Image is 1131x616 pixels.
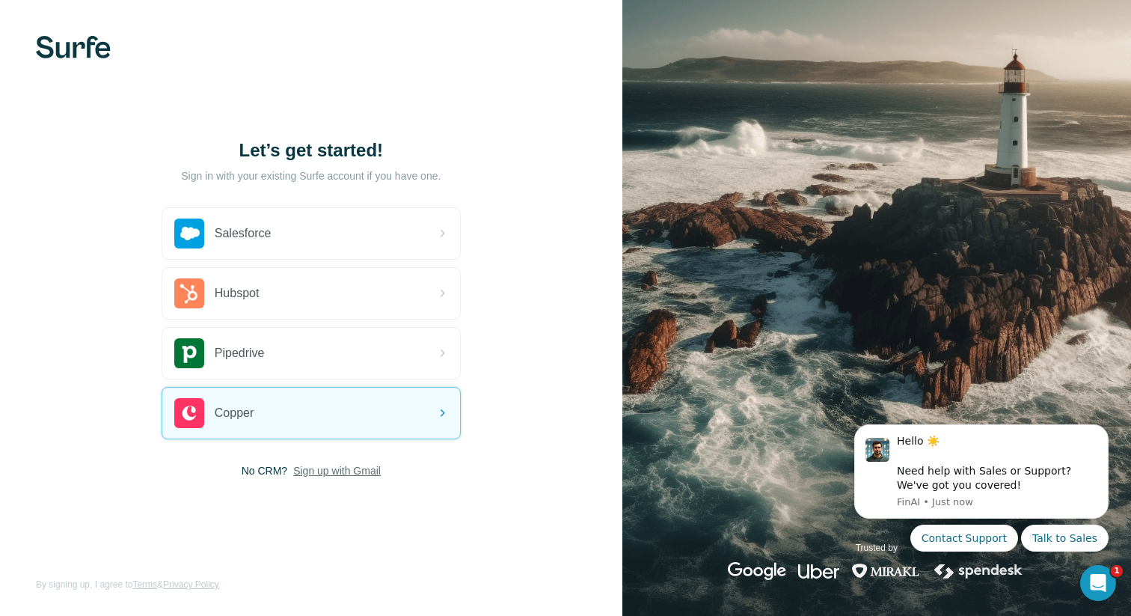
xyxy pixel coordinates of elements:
[1080,565,1116,601] iframe: Intercom live chat
[932,562,1025,580] img: spendesk's logo
[174,278,204,308] img: hubspot's logo
[36,578,219,591] span: By signing up, I agree to &
[242,463,287,478] span: No CRM?
[36,36,111,58] img: Surfe's logo
[728,562,786,580] img: google's logo
[181,168,441,183] p: Sign in with your existing Surfe account if you have one.
[215,225,272,243] span: Salesforce
[174,338,204,368] img: pipedrive's logo
[832,411,1131,561] iframe: Intercom notifications message
[215,404,254,422] span: Copper
[162,138,461,162] h1: Let’s get started!
[174,219,204,248] img: salesforce's logo
[215,284,260,302] span: Hubspot
[1111,565,1123,577] span: 1
[132,579,157,590] a: Terms
[174,398,204,428] img: copper's logo
[798,562,839,580] img: uber's logo
[215,344,265,362] span: Pipedrive
[851,562,920,580] img: mirakl's logo
[163,579,219,590] a: Privacy Policy
[293,463,381,478] button: Sign up with Gmail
